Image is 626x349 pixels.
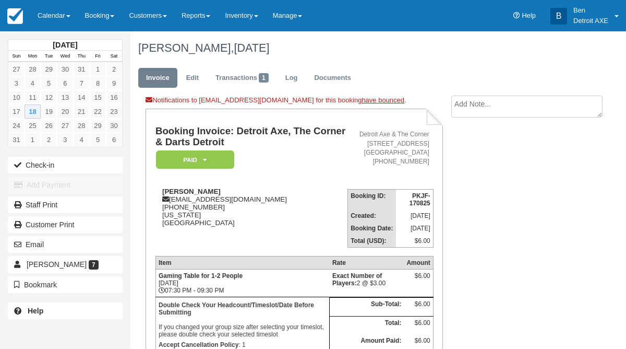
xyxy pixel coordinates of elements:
[90,119,106,133] a: 29
[8,276,123,293] button: Bookmark
[162,188,221,195] strong: [PERSON_NAME]
[396,210,434,222] td: [DATE]
[138,68,177,88] a: Invoice
[8,196,123,213] a: Staff Print
[410,192,430,207] strong: PKJF-170825
[74,133,90,147] a: 4
[106,62,122,76] a: 2
[8,303,123,319] a: Help
[396,235,434,248] td: $6.00
[41,119,57,133] a: 26
[573,16,608,26] p: Detroit AXE
[90,62,106,76] a: 1
[155,188,347,227] div: [EMAIL_ADDRESS][DOMAIN_NAME] [PHONE_NUMBER] [US_STATE] [GEOGRAPHIC_DATA]
[330,317,404,335] th: Total:
[25,51,41,62] th: Mon
[156,150,234,169] em: Paid
[146,96,443,109] div: Notifications to [EMAIL_ADDRESS][DOMAIN_NAME] for this booking .
[330,256,404,269] th: Rate
[8,76,25,90] a: 3
[348,189,396,210] th: Booking ID:
[573,5,608,16] p: Ben
[41,62,57,76] a: 29
[138,42,592,54] h1: [PERSON_NAME],
[8,104,25,119] a: 17
[348,235,396,248] th: Total (USD):
[74,62,90,76] a: 31
[25,90,41,104] a: 11
[74,90,90,104] a: 14
[25,62,41,76] a: 28
[404,298,433,317] td: $6.00
[159,301,314,316] b: Double Check Your Headcount/Timeslot/Date Before Submitting
[90,51,106,62] th: Fri
[106,51,122,62] th: Sat
[159,300,327,340] p: If you changed your group size after selecting your timeslot, please double check your selected t...
[57,51,73,62] th: Wed
[27,260,87,269] span: [PERSON_NAME]
[57,104,73,119] a: 20
[25,76,41,90] a: 4
[8,62,25,76] a: 27
[404,317,433,335] td: $6.00
[41,133,57,147] a: 2
[234,41,269,54] span: [DATE]
[8,157,123,173] button: Check-in
[8,216,123,233] a: Customer Print
[74,51,90,62] th: Thu
[155,150,231,169] a: Paid
[57,76,73,90] a: 6
[89,260,99,270] span: 7
[57,90,73,104] a: 13
[330,298,404,317] th: Sub-Total:
[155,256,329,269] th: Item
[74,119,90,133] a: 28
[90,90,106,104] a: 15
[406,272,430,288] div: $6.00
[278,68,306,88] a: Log
[513,13,520,19] i: Help
[106,76,122,90] a: 9
[25,104,41,119] a: 18
[159,272,243,280] strong: Gaming Table for 1-2 People
[8,119,25,133] a: 24
[41,90,57,104] a: 12
[8,90,25,104] a: 10
[57,62,73,76] a: 30
[106,119,122,133] a: 30
[25,119,41,133] a: 25
[57,119,73,133] a: 27
[41,76,57,90] a: 5
[330,269,404,297] td: 2 @ $3.00
[74,76,90,90] a: 7
[106,90,122,104] a: 16
[106,104,122,119] a: 23
[178,68,207,88] a: Edit
[106,133,122,147] a: 6
[7,8,23,24] img: checkfront-main-nav-mini-logo.png
[550,8,567,25] div: B
[90,104,106,119] a: 22
[28,307,43,315] b: Help
[352,130,429,166] address: Detroit Axe & The Corner [STREET_ADDRESS] [GEOGRAPHIC_DATA] [PHONE_NUMBER]
[522,11,536,19] span: Help
[159,341,238,348] strong: Accept Cancellation Policy
[41,104,57,119] a: 19
[90,133,106,147] a: 5
[8,177,123,193] button: Add Payment
[155,126,347,147] h1: Booking Invoice: Detroit Axe, The Corner & Darts Detroit
[25,133,41,147] a: 1
[306,68,359,88] a: Documents
[396,222,434,235] td: [DATE]
[8,256,123,273] a: [PERSON_NAME] 7
[362,96,404,104] a: have bounced
[8,51,25,62] th: Sun
[208,68,276,88] a: Transactions1
[74,104,90,119] a: 21
[90,76,106,90] a: 8
[41,51,57,62] th: Tue
[404,256,433,269] th: Amount
[348,222,396,235] th: Booking Date:
[57,133,73,147] a: 3
[155,269,329,297] td: [DATE] 07:30 PM - 09:30 PM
